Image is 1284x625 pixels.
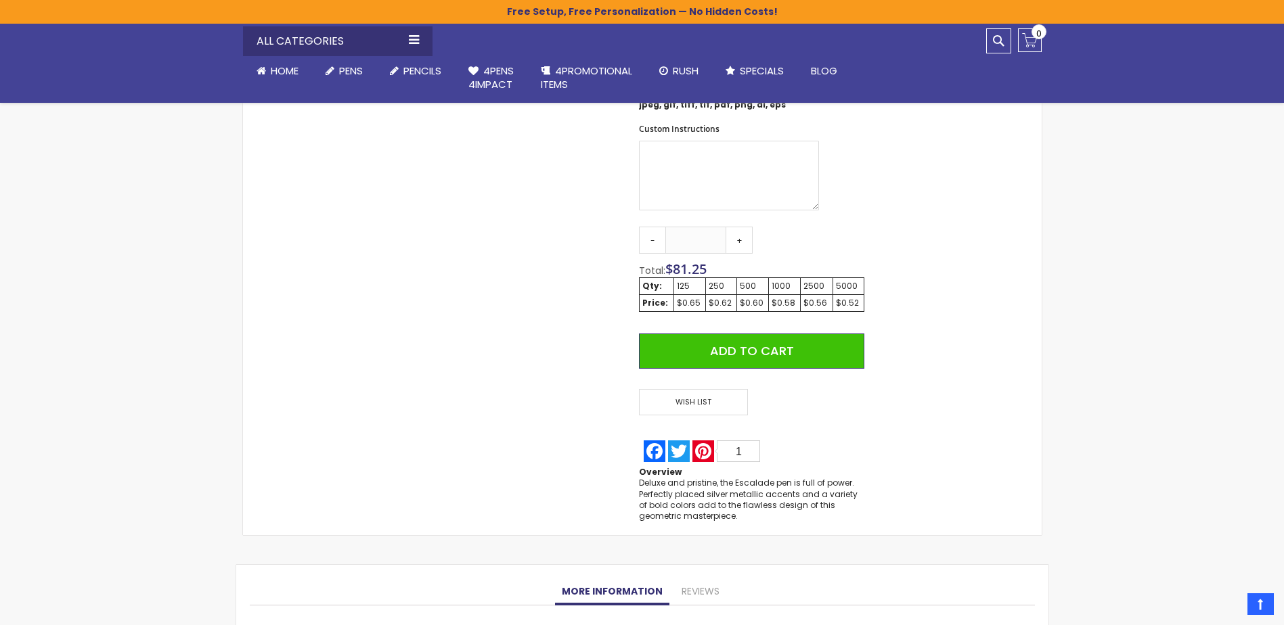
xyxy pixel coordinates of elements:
a: 4Pens4impact [455,56,527,100]
div: $0.56 [803,298,829,308]
div: $0.65 [677,298,703,308]
a: Home [243,56,312,86]
div: 500 [740,281,766,292]
div: 1000 [772,281,797,292]
span: Rush [673,64,699,78]
div: 5000 [836,281,861,292]
a: Pencils [376,56,455,86]
a: Specials [712,56,797,86]
span: Custom Instructions [639,123,720,135]
span: Pencils [403,64,441,78]
a: Twitter [667,440,691,462]
a: Reviews [675,578,726,605]
span: 4Pens 4impact [468,64,514,91]
span: 4PROMOTIONAL ITEMS [541,64,632,91]
div: 125 [677,281,703,292]
a: Pens [312,56,376,86]
strong: Qty: [642,280,662,292]
a: Top [1247,593,1274,615]
strong: Price: [642,297,668,308]
a: Rush [646,56,712,86]
a: + [726,227,753,254]
span: Specials [740,64,784,78]
span: 81.25 [673,260,707,278]
a: More Information [555,578,669,605]
div: Deluxe and pristine, the Escalade pen is full of power. Perfectly placed silver metallic accents ... [639,478,864,522]
a: Blog [797,56,851,86]
div: $0.52 [836,298,861,308]
span: 1 [736,446,742,457]
div: 250 [709,281,734,292]
a: Wish List [639,389,751,415]
strong: Overview [639,466,682,478]
a: 4PROMOTIONALITEMS [527,56,646,100]
span: $ [665,260,707,278]
a: Facebook [642,440,667,462]
div: 2500 [803,281,829,292]
div: $0.60 [740,298,766,308]
a: 0 [1018,28,1042,52]
span: Pens [339,64,363,78]
div: $0.58 [772,298,797,308]
span: Wish List [639,389,747,415]
div: All Categories [243,26,433,56]
span: Blog [811,64,837,78]
span: Home [271,64,298,78]
a: Pinterest1 [691,440,761,462]
div: $0.62 [709,298,734,308]
span: Total: [639,264,665,277]
span: 0 [1036,27,1042,40]
button: Add to Cart [639,333,864,369]
a: - [639,227,666,254]
span: Add to Cart [710,342,794,359]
